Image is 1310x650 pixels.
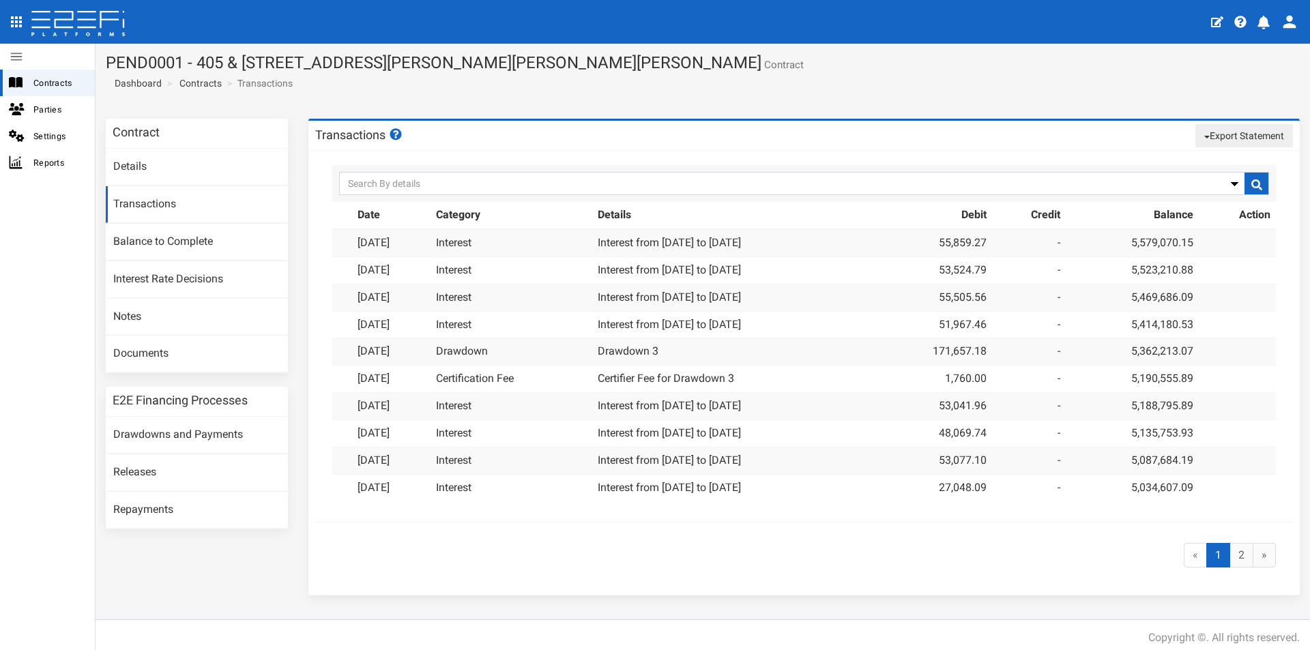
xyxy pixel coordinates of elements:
[1066,447,1199,474] td: 5,087,684.19
[598,481,741,494] a: Interest from [DATE] to [DATE]
[1066,338,1199,366] td: 5,362,213.07
[598,291,741,304] a: Interest from [DATE] to [DATE]
[431,311,592,338] td: Interest
[992,419,1066,447] td: -
[1066,419,1199,447] td: 5,135,753.93
[358,399,390,412] a: [DATE]
[431,419,592,447] td: Interest
[873,366,991,393] td: 1,760.00
[106,54,1300,72] h1: PEND0001 - 405 & [STREET_ADDRESS][PERSON_NAME][PERSON_NAME][PERSON_NAME]
[1066,393,1199,420] td: 5,188,795.89
[1195,124,1293,147] button: Export Statement
[992,338,1066,366] td: -
[1066,366,1199,393] td: 5,190,555.89
[598,344,658,357] a: Drawdown 3
[358,291,390,304] a: [DATE]
[431,393,592,420] td: Interest
[992,474,1066,501] td: -
[358,454,390,467] a: [DATE]
[358,263,390,276] a: [DATE]
[109,78,162,89] span: Dashboard
[33,128,84,144] span: Settings
[873,474,991,501] td: 27,048.09
[33,102,84,117] span: Parties
[431,366,592,393] td: Certification Fee
[106,299,288,336] a: Notes
[598,426,741,439] a: Interest from [DATE] to [DATE]
[1066,229,1199,256] td: 5,579,070.15
[1066,284,1199,311] td: 5,469,686.09
[33,75,84,91] span: Contracts
[358,426,390,439] a: [DATE]
[992,284,1066,311] td: -
[992,311,1066,338] td: -
[106,336,288,372] a: Documents
[873,311,991,338] td: 51,967.46
[1199,202,1276,229] th: Action
[1066,202,1199,229] th: Balance
[315,128,404,141] h3: Transactions
[873,202,991,229] th: Debit
[598,372,734,385] a: Certifier Fee for Drawdown 3
[598,236,741,249] a: Interest from [DATE] to [DATE]
[992,256,1066,284] td: -
[431,256,592,284] td: Interest
[106,149,288,186] a: Details
[992,229,1066,256] td: -
[873,447,991,474] td: 53,077.10
[224,76,293,90] li: Transactions
[873,284,991,311] td: 55,505.56
[761,60,804,70] small: Contract
[992,202,1066,229] th: Credit
[358,344,390,357] a: [DATE]
[1253,543,1276,568] a: »
[431,447,592,474] td: Interest
[106,492,288,529] a: Repayments
[352,202,431,229] th: Date
[598,454,741,467] a: Interest from [DATE] to [DATE]
[1148,630,1300,646] div: Copyright ©. All rights reserved.
[873,256,991,284] td: 53,524.79
[992,366,1066,393] td: -
[873,229,991,256] td: 55,859.27
[431,229,592,256] td: Interest
[431,202,592,229] th: Category
[431,284,592,311] td: Interest
[873,393,991,420] td: 53,041.96
[33,155,84,171] span: Reports
[992,393,1066,420] td: -
[1184,543,1207,568] span: «
[106,417,288,454] a: Drawdowns and Payments
[873,338,991,366] td: 171,657.18
[431,338,592,366] td: Drawdown
[598,399,741,412] a: Interest from [DATE] to [DATE]
[431,474,592,501] td: Interest
[1206,543,1230,568] span: 1
[358,372,390,385] a: [DATE]
[339,172,1269,195] input: Search By details
[358,318,390,331] a: [DATE]
[358,481,390,494] a: [DATE]
[113,126,160,138] h3: Contract
[106,186,288,223] a: Transactions
[358,236,390,249] a: [DATE]
[106,261,288,298] a: Interest Rate Decisions
[1066,311,1199,338] td: 5,414,180.53
[592,202,873,229] th: Details
[1066,256,1199,284] td: 5,523,210.88
[1229,543,1253,568] a: 2
[598,318,741,331] a: Interest from [DATE] to [DATE]
[992,447,1066,474] td: -
[106,224,288,261] a: Balance to Complete
[598,263,741,276] a: Interest from [DATE] to [DATE]
[106,454,288,491] a: Releases
[179,76,222,90] a: Contracts
[109,76,162,90] a: Dashboard
[873,419,991,447] td: 48,069.74
[113,394,248,407] h3: E2E Financing Processes
[1066,474,1199,501] td: 5,034,607.09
